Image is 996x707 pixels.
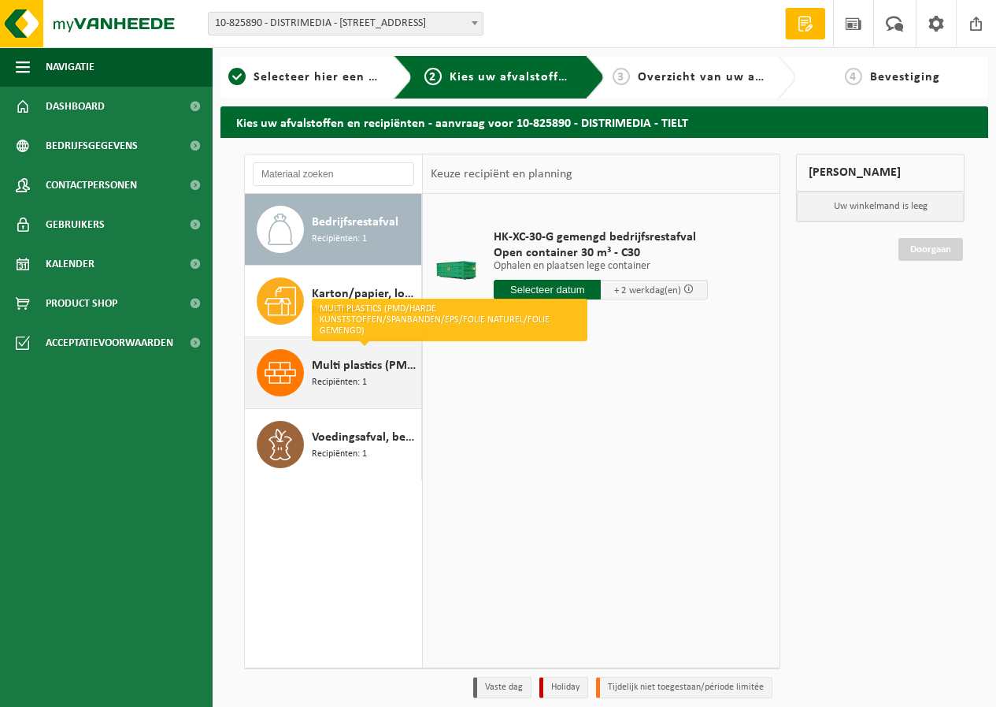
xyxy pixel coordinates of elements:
button: Multi plastics (PMD/harde kunststoffen/spanbanden/EPS/folie naturel/folie gemengd) Recipiënten: 1 [245,337,422,409]
span: 2 [424,68,442,85]
button: Karton/papier, los (bedrijven) Recipiënten: 1 [245,266,422,337]
p: Ophalen en plaatsen lege container [494,261,708,272]
span: Kies uw afvalstoffen en recipiënten [450,71,666,84]
li: Vaste dag [473,677,531,698]
span: Bevestiging [870,71,940,84]
span: 10-825890 - DISTRIMEDIA - 8700 TIELT, MEULEBEEKSESTEENWEG 20 [209,13,483,35]
span: 10-825890 - DISTRIMEDIA - 8700 TIELT, MEULEBEEKSESTEENWEG 20 [208,12,483,35]
span: 3 [613,68,630,85]
span: 4 [845,68,862,85]
span: Selecteer hier een vestiging [254,71,424,84]
a: Doorgaan [898,238,963,261]
button: Bedrijfsrestafval Recipiënten: 1 [245,194,422,266]
span: HK-XC-30-G gemengd bedrijfsrestafval [494,229,708,245]
span: Recipiënten: 1 [312,375,367,390]
li: Holiday [539,677,588,698]
span: Voedingsafval, bevat producten van dierlijke oorsprong, onverpakt, categorie 3 [312,428,417,447]
input: Selecteer datum [494,280,601,300]
span: Recipiënten: 1 [312,447,367,462]
span: Recipiënten: 1 [312,303,367,318]
span: Acceptatievoorwaarden [46,323,173,363]
li: Tijdelijk niet toegestaan/période limitée [596,677,772,698]
a: 1Selecteer hier een vestiging [228,68,381,87]
span: Navigatie [46,47,94,87]
span: 1 [228,68,246,85]
span: Overzicht van uw aanvraag [638,71,804,84]
p: Uw winkelmand is leeg [797,192,964,221]
span: Gebruikers [46,205,105,244]
input: Materiaal zoeken [253,162,414,186]
div: Keuze recipiënt en planning [423,154,580,194]
span: Open container 30 m³ - C30 [494,245,708,261]
span: Multi plastics (PMD/harde kunststoffen/spanbanden/EPS/folie naturel/folie gemengd) [312,356,417,375]
span: Bedrijfsgegevens [46,126,138,166]
span: Contactpersonen [46,166,137,205]
span: Kalender [46,244,94,284]
span: Bedrijfsrestafval [312,213,398,232]
span: Product Shop [46,284,117,323]
div: [PERSON_NAME] [796,154,965,192]
span: Recipiënten: 1 [312,232,367,247]
span: + 2 werkdag(en) [614,285,681,296]
span: Dashboard [46,87,105,126]
h2: Kies uw afvalstoffen en recipiënten - aanvraag voor 10-825890 - DISTRIMEDIA - TIELT [220,106,988,137]
span: Karton/papier, los (bedrijven) [312,285,417,303]
button: Voedingsafval, bevat producten van dierlijke oorsprong, onverpakt, categorie 3 Recipiënten: 1 [245,409,422,480]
